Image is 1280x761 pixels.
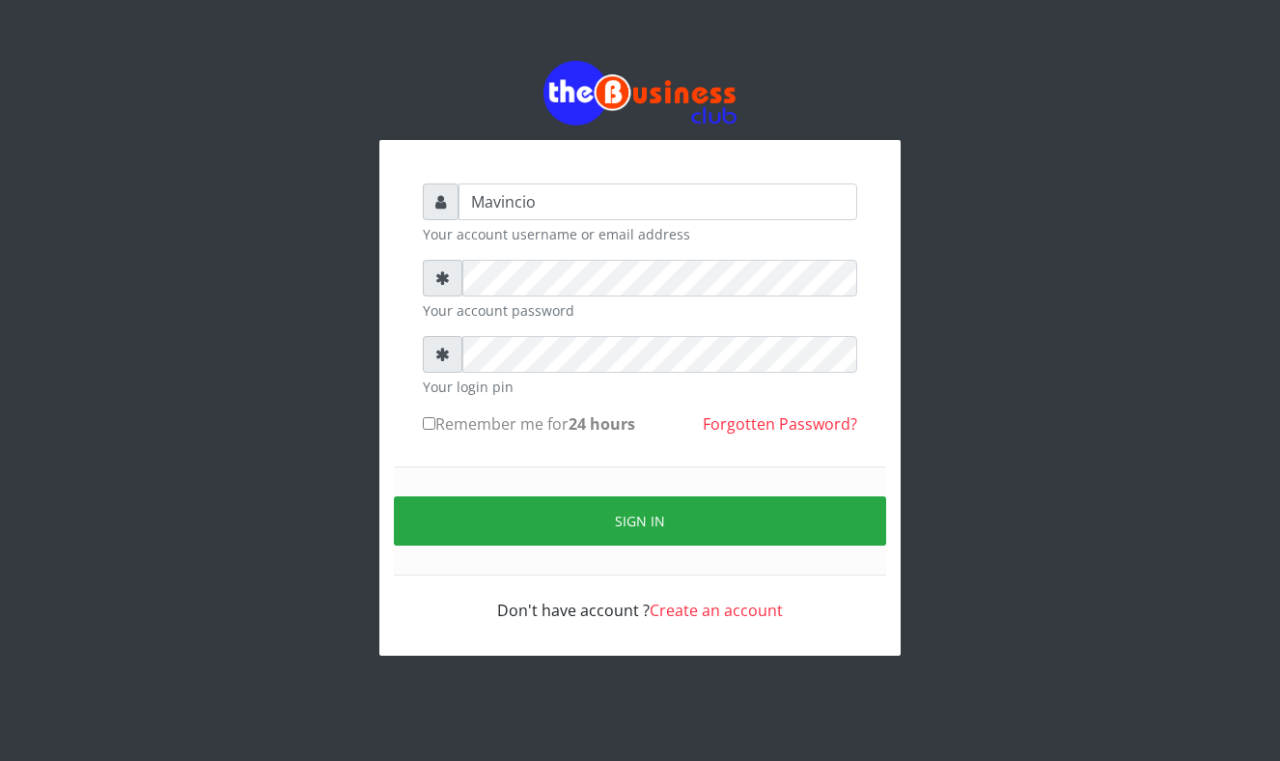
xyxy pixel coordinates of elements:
[650,600,783,621] a: Create an account
[423,300,857,321] small: Your account password
[703,413,857,435] a: Forgotten Password?
[569,413,635,435] b: 24 hours
[459,183,857,220] input: Username or email address
[423,576,857,622] div: Don't have account ?
[423,417,435,430] input: Remember me for24 hours
[394,496,886,546] button: Sign in
[423,224,857,244] small: Your account username or email address
[423,412,635,436] label: Remember me for
[423,377,857,397] small: Your login pin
